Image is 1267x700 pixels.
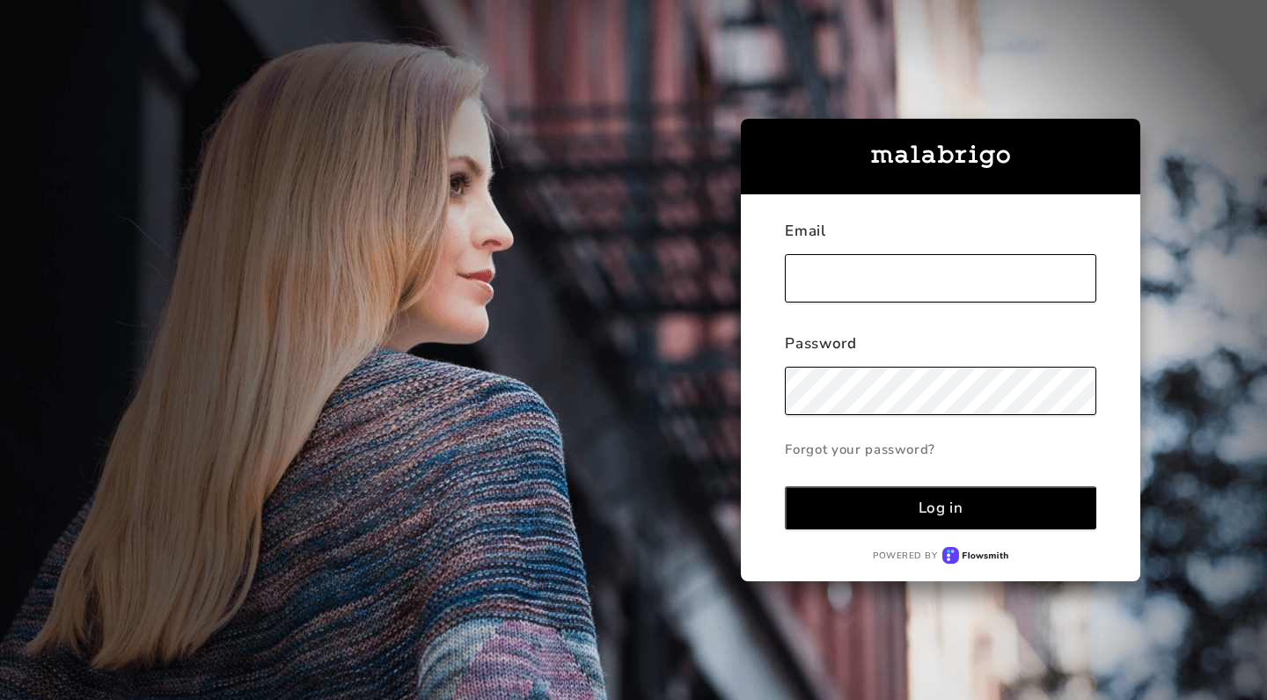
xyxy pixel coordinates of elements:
[785,333,1096,367] div: Password
[785,547,1096,564] a: Powered byFlowsmith logo
[873,550,937,562] p: Powered by
[919,498,963,518] div: Log in
[785,221,1096,254] div: Email
[942,547,1008,564] img: Flowsmith logo
[785,432,1096,467] a: Forgot your password?
[871,145,1010,168] img: malabrigo-logo
[785,486,1096,529] button: Log in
